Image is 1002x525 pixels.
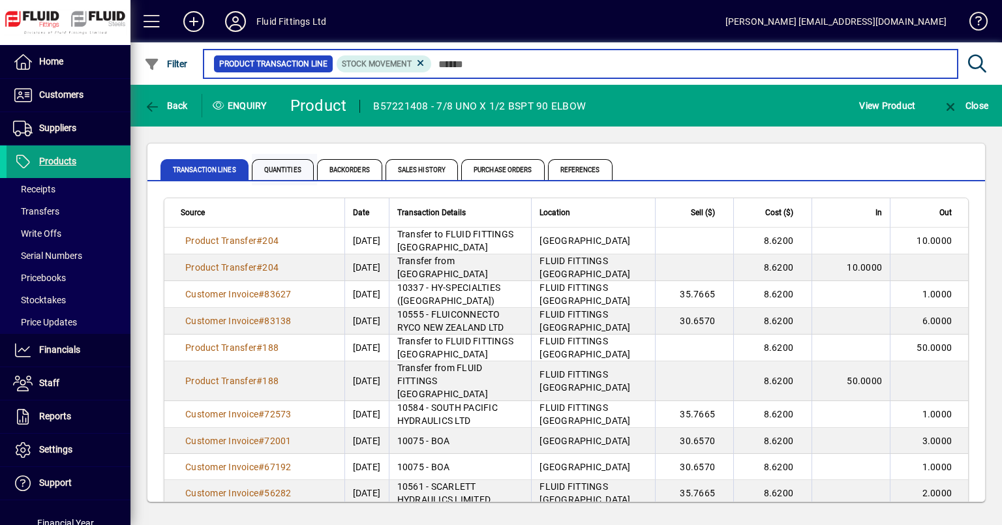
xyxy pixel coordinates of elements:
[264,488,291,498] span: 56282
[539,436,630,446] span: [GEOGRAPHIC_DATA]
[7,245,130,267] a: Serial Numbers
[389,308,532,335] td: 10555 - FLUICONNECTO RYCO NEW ZEALAND LTD
[7,46,130,78] a: Home
[185,235,256,246] span: Product Transfer
[39,378,59,388] span: Staff
[256,235,262,246] span: #
[733,361,812,401] td: 8.6200
[258,462,264,472] span: #
[353,205,369,220] span: Date
[344,401,389,428] td: [DATE]
[922,409,952,419] span: 1.0000
[173,10,215,33] button: Add
[262,342,279,353] span: 188
[922,436,952,446] span: 3.0000
[7,289,130,311] a: Stocktakes
[141,94,191,117] button: Back
[337,55,432,72] mat-chip: Product Transaction Type: Stock movement
[181,233,283,248] a: Product Transfer#204
[39,123,76,133] span: Suppliers
[181,205,337,220] div: Source
[344,228,389,254] td: [DATE]
[733,281,812,308] td: 8.6200
[13,250,82,261] span: Serial Numbers
[655,428,733,454] td: 30.6570
[7,334,130,367] a: Financials
[733,428,812,454] td: 8.6200
[258,409,264,419] span: #
[922,488,952,498] span: 2.0000
[7,311,130,333] a: Price Updates
[344,254,389,281] td: [DATE]
[353,205,381,220] div: Date
[539,282,630,306] span: FLUID FITTINGS [GEOGRAPHIC_DATA]
[185,316,258,326] span: Customer Invoice
[264,462,291,472] span: 67192
[733,454,812,480] td: 8.6200
[39,56,63,67] span: Home
[733,480,812,507] td: 8.6200
[39,477,72,488] span: Support
[7,200,130,222] a: Transfers
[922,289,952,299] span: 1.0000
[181,460,296,474] a: Customer Invoice#67192
[856,94,918,117] button: View Product
[548,159,613,180] span: References
[7,112,130,145] a: Suppliers
[264,436,291,446] span: 72001
[290,95,347,116] div: Product
[725,11,947,32] div: [PERSON_NAME] [EMAIL_ADDRESS][DOMAIN_NAME]
[539,336,630,359] span: FLUID FITTINGS [GEOGRAPHIC_DATA]
[344,281,389,308] td: [DATE]
[847,262,882,273] span: 10.0000
[539,369,630,393] span: FLUID FITTINGS [GEOGRAPHIC_DATA]
[939,94,992,117] button: Close
[160,159,249,180] span: Transaction Lines
[7,367,130,400] a: Staff
[742,205,805,220] div: Cost ($)
[733,228,812,254] td: 8.6200
[262,235,279,246] span: 204
[733,308,812,335] td: 8.6200
[342,59,412,68] span: Stock movement
[461,159,545,180] span: Purchase Orders
[344,454,389,480] td: [DATE]
[943,100,988,111] span: Close
[7,400,130,433] a: Reports
[539,205,647,220] div: Location
[144,59,188,69] span: Filter
[13,206,59,217] span: Transfers
[539,205,570,220] span: Location
[144,100,188,111] span: Back
[202,95,281,116] div: Enquiry
[373,96,586,117] div: B57221408 - 7/8 UNO X 1/2 BSPT 90 ELBOW
[389,361,532,401] td: Transfer from FLUID FITTINGS [GEOGRAPHIC_DATA]
[389,228,532,254] td: Transfer to FLUID FITTINGS [GEOGRAPHIC_DATA]
[655,480,733,507] td: 35.7665
[922,316,952,326] span: 6.0000
[130,94,202,117] app-page-header-button: Back
[389,401,532,428] td: 10584 - SOUTH PACIFIC HYDRAULICS LTD
[655,454,733,480] td: 30.6570
[765,205,793,220] span: Cost ($)
[256,342,262,353] span: #
[397,205,466,220] span: Transaction Details
[185,488,258,498] span: Customer Invoice
[539,235,630,246] span: [GEOGRAPHIC_DATA]
[185,409,258,419] span: Customer Invoice
[39,411,71,421] span: Reports
[39,444,72,455] span: Settings
[389,281,532,308] td: 10337 - HY-SPECIALTIES ([GEOGRAPHIC_DATA])
[181,340,283,355] a: Product Transfer#188
[733,254,812,281] td: 8.6200
[252,159,314,180] span: Quantities
[317,159,382,180] span: Backorders
[7,267,130,289] a: Pricebooks
[39,344,80,355] span: Financials
[960,3,986,45] a: Knowledge Base
[13,184,55,194] span: Receipts
[539,481,630,505] span: FLUID FITTINGS [GEOGRAPHIC_DATA]
[733,335,812,361] td: 8.6200
[655,281,733,308] td: 35.7665
[181,260,283,275] a: Product Transfer#204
